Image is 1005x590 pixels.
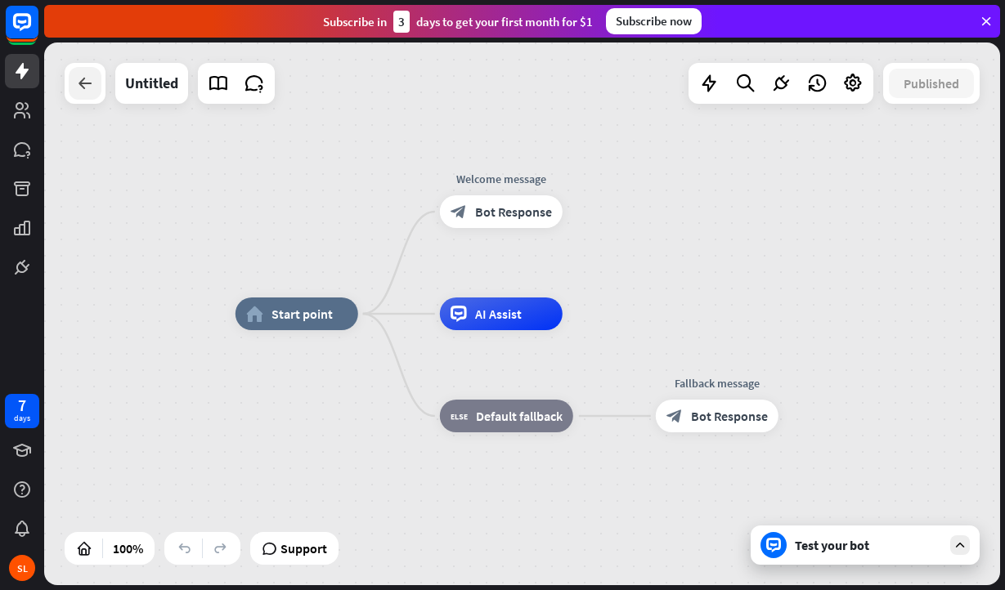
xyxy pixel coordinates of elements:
span: AI Assist [475,306,522,322]
span: Start point [271,306,333,322]
a: 7 days [5,394,39,428]
span: Bot Response [475,203,552,220]
button: Open LiveChat chat widget [13,7,62,56]
div: 3 [393,11,410,33]
span: Default fallback [476,408,563,424]
i: block_bot_response [666,408,683,424]
div: Subscribe now [606,8,702,34]
i: home_2 [246,306,263,322]
div: Untitled [125,63,178,104]
i: block_fallback [451,408,468,424]
div: Test your bot [795,537,942,553]
span: Support [280,535,327,561]
div: SL [9,555,35,581]
span: Bot Response [691,408,768,424]
div: days [14,413,30,424]
button: Published [889,69,974,98]
i: block_bot_response [451,203,467,220]
div: 100% [108,535,148,561]
div: 7 [18,398,26,413]
div: Subscribe in days to get your first month for $1 [323,11,593,33]
div: Fallback message [644,375,791,391]
div: Welcome message [428,171,575,187]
